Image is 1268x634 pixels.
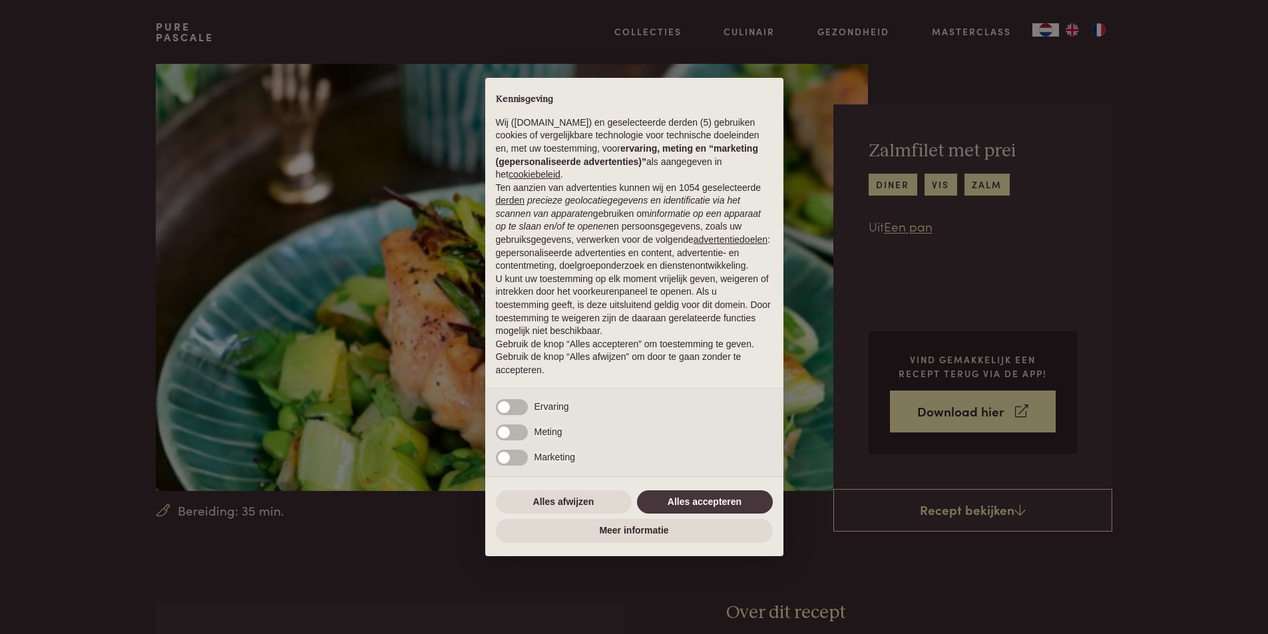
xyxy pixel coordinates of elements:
strong: ervaring, meting en “marketing (gepersonaliseerde advertenties)” [496,143,758,167]
button: derden [496,194,525,208]
em: precieze geolocatiegegevens en identificatie via het scannen van apparaten [496,195,740,219]
p: Wij ([DOMAIN_NAME]) en geselecteerde derden (5) gebruiken cookies of vergelijkbare technologie vo... [496,116,773,182]
a: cookiebeleid [509,169,560,180]
span: Meting [534,426,562,437]
button: Alles afwijzen [496,490,632,514]
button: Alles accepteren [637,490,773,514]
em: informatie op een apparaat op te slaan en/of te openen [496,208,761,232]
h2: Kennisgeving [496,94,773,106]
p: U kunt uw toestemming op elk moment vrijelijk geven, weigeren of intrekken door het voorkeurenpan... [496,273,773,338]
button: advertentiedoelen [694,234,767,247]
span: Marketing [534,452,575,462]
button: Meer informatie [496,519,773,543]
span: Ervaring [534,401,569,412]
p: Gebruik de knop “Alles accepteren” om toestemming te geven. Gebruik de knop “Alles afwijzen” om d... [496,338,773,377]
p: Ten aanzien van advertenties kunnen wij en 1054 geselecteerde gebruiken om en persoonsgegevens, z... [496,182,773,273]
